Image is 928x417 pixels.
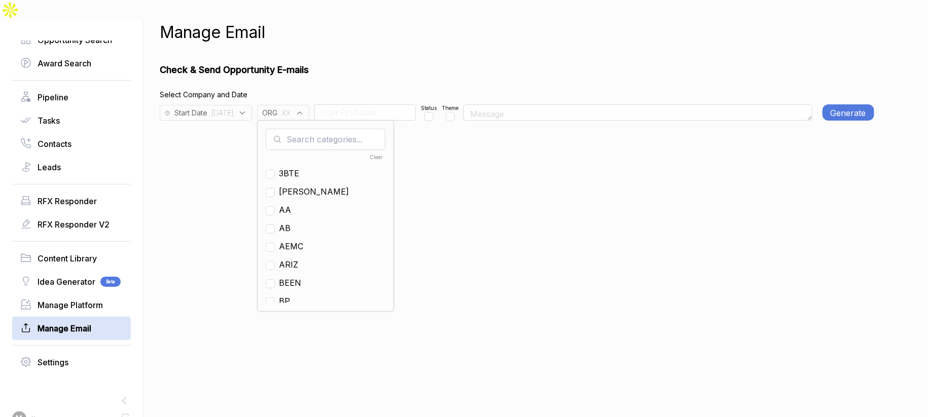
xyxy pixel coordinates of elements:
span: Manage Email [38,322,91,334]
a: Manage Platform [20,299,123,311]
span: Tasks [38,115,60,127]
div: Clear [266,154,383,161]
a: Manage Email [20,322,123,334]
input: Search categories... [266,129,385,150]
a: Tasks [20,115,123,127]
a: Contacts [20,138,123,150]
span: Theme [442,104,458,112]
span: BEEN [279,277,301,289]
span: AB [279,222,291,234]
span: ORG [262,107,277,118]
button: Generate E-mail [823,104,874,121]
span: RFX Responder V2 [38,218,110,231]
span: Manage Platform [38,299,103,311]
input: User FirstName [314,104,416,121]
span: : [DATE] [207,107,233,118]
span: 3BTE [279,167,299,179]
a: Settings [20,356,123,368]
a: Award Search [20,57,123,69]
span: [PERSON_NAME] [279,185,349,198]
span: Content Library [38,252,97,264]
span: Settings [38,356,68,368]
h4: Select Company and Date [160,89,874,100]
span: RFX Responder [38,195,97,207]
span: Idea Generator [38,276,95,288]
a: RFX Responder V2 [20,218,123,231]
a: RFX Responder [20,195,123,207]
span: Leads [38,161,61,173]
a: Idea GeneratorBeta [20,276,123,288]
span: : XX [277,107,291,118]
span: BP [279,295,290,307]
h1: Check & Send Opportunity E-mails [160,63,874,77]
span: Beta [100,277,121,287]
span: Pipeline [38,91,68,103]
a: Leads [20,161,123,173]
span: Contacts [38,138,72,150]
span: Award Search [38,57,91,69]
span: AEMC [279,240,303,252]
span: Start Date [174,107,207,118]
h1: Manage Email [160,20,265,45]
a: Pipeline [20,91,123,103]
span: ARIZ [279,258,298,271]
span: AA [279,204,291,216]
a: Content Library [20,252,123,264]
span: Status [421,104,437,112]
